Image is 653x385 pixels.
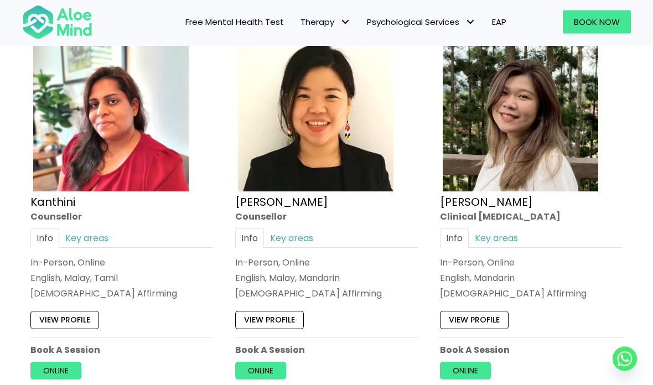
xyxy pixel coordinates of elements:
nav: Menu [103,11,515,34]
a: Online [235,362,286,380]
span: Psychological Services [367,16,475,28]
p: Book A Session [440,344,623,356]
a: Info [30,228,59,248]
img: Aloe mind Logo [22,4,92,40]
a: Psychological ServicesPsychological Services: submenu [359,11,484,34]
div: [DEMOGRAPHIC_DATA] Affirming [30,288,213,300]
img: Karen Counsellor [238,37,393,192]
a: Online [440,362,491,380]
span: Psychological Services: submenu [462,14,478,30]
div: In-Person, Online [30,257,213,269]
p: Book A Session [30,344,213,356]
img: Kanthini-profile [33,37,189,192]
a: View profile [235,311,304,329]
p: English, Malay, Mandarin [235,272,418,285]
span: Free Mental Health Test [185,16,284,28]
div: [DEMOGRAPHIC_DATA] Affirming [440,288,623,300]
a: View profile [440,311,509,329]
div: Counsellor [235,210,418,223]
span: Therapy: submenu [337,14,353,30]
a: Free Mental Health Test [177,11,292,34]
a: Key areas [469,228,524,248]
img: Kelly Clinical Psychologist [443,37,598,192]
p: English, Malay, Tamil [30,272,213,285]
a: TherapyTherapy: submenu [292,11,359,34]
div: In-Person, Online [235,257,418,269]
a: Key areas [264,228,319,248]
a: Kanthini [30,194,75,210]
a: Online [30,362,81,380]
a: Book Now [563,11,631,34]
a: [PERSON_NAME] [440,194,533,210]
a: View profile [30,311,99,329]
div: Clinical [MEDICAL_DATA] [440,210,623,223]
a: [PERSON_NAME] [235,194,328,210]
div: [DEMOGRAPHIC_DATA] Affirming [235,288,418,300]
a: EAP [484,11,515,34]
span: Book Now [574,16,620,28]
div: In-Person, Online [440,257,623,269]
p: English, Mandarin [440,272,623,285]
div: Counsellor [30,210,213,223]
a: Info [440,228,469,248]
p: Book A Session [235,344,418,356]
a: Info [235,228,264,248]
a: Whatsapp [613,347,637,371]
span: EAP [492,16,506,28]
a: Key areas [59,228,115,248]
span: Therapy [300,16,350,28]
